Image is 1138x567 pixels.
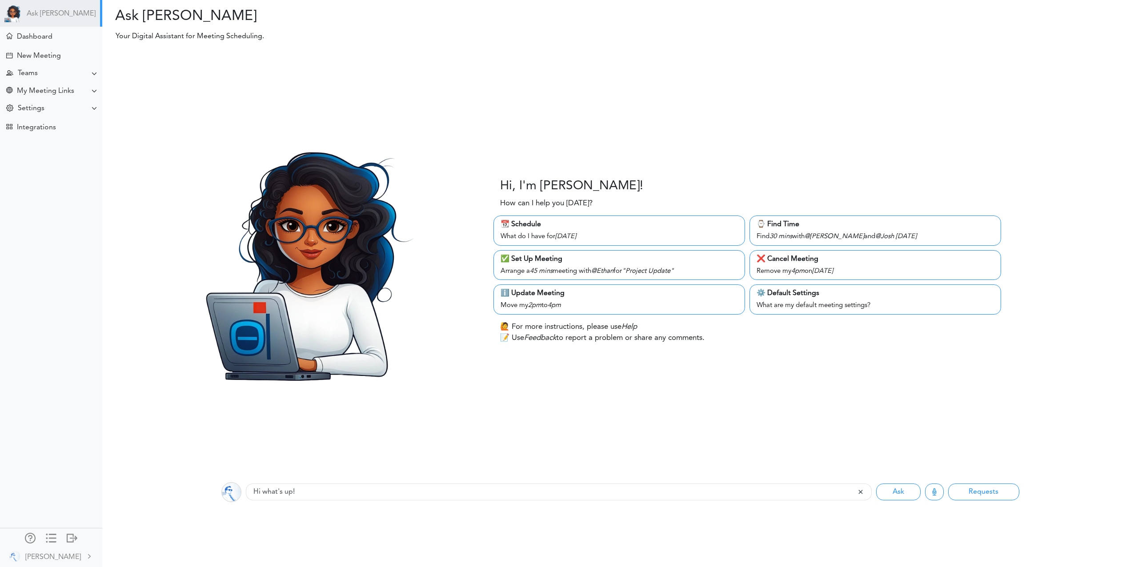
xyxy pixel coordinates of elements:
div: ℹ️ Update Meeting [501,288,738,299]
i: 2pm [528,302,541,309]
h2: Ask [PERSON_NAME] [109,8,613,25]
div: Arrange a meeting with for [501,264,738,277]
i: 30 mins [769,233,792,240]
div: Share Meeting Link [6,87,12,96]
i: @[PERSON_NAME] [805,233,864,240]
div: Remove my on [757,264,994,277]
div: Manage Members and Externals [25,533,36,542]
i: [DATE] [812,268,833,275]
div: ❌ Cancel Meeting [757,254,994,264]
img: Zara.png [169,127,438,396]
div: What are my default meeting settings? [757,299,994,311]
img: Powered by TEAMCAL AI [4,4,22,22]
div: [PERSON_NAME] [25,552,81,563]
p: Your Digital Assistant for Meeting Scheduling. [109,31,834,42]
div: 📆 Schedule [501,219,738,230]
div: Integrations [17,124,56,132]
p: 🙋 For more instructions, please use [500,321,637,333]
div: Show only icons [46,533,56,542]
i: 4pm [791,268,805,275]
button: Requests [948,483,1019,500]
div: Settings [18,104,44,113]
i: @Josh [875,233,894,240]
p: How can I help you [DATE]? [500,198,593,209]
div: ⌚️ Find Time [757,219,994,230]
div: Move my to [501,299,738,311]
i: [DATE] [555,233,576,240]
div: What do I have for [501,230,738,242]
button: Ask [876,483,921,500]
h3: Hi, I'm [PERSON_NAME]! [500,179,643,194]
i: Feedback [524,334,556,342]
div: ⚙️ Default Settings [757,288,994,299]
i: @Ethan [591,268,613,275]
a: [PERSON_NAME] [1,546,101,566]
i: 45 mins [530,268,553,275]
div: TEAMCAL AI Workflow Apps [6,124,12,130]
div: Dashboard [17,33,52,41]
i: 4pm [548,302,561,309]
div: My Meeting Links [17,87,74,96]
div: New Meeting [17,52,61,60]
img: 9k= [9,551,20,562]
i: "Project Update" [622,268,674,275]
img: 9k= [221,482,241,502]
div: Creating Meeting [6,52,12,59]
i: Help [621,323,637,331]
a: Change side menu [46,533,56,545]
div: Teams [18,69,38,78]
div: Change Settings [6,104,13,113]
div: ✅ Set Up Meeting [501,254,738,264]
div: Log out [67,533,77,542]
i: [DATE] [896,233,917,240]
div: Find with and [757,230,994,242]
div: Home [6,33,12,39]
p: 📝 Use to report a problem or share any comments. [500,332,705,344]
a: Ask [PERSON_NAME] [27,10,96,18]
